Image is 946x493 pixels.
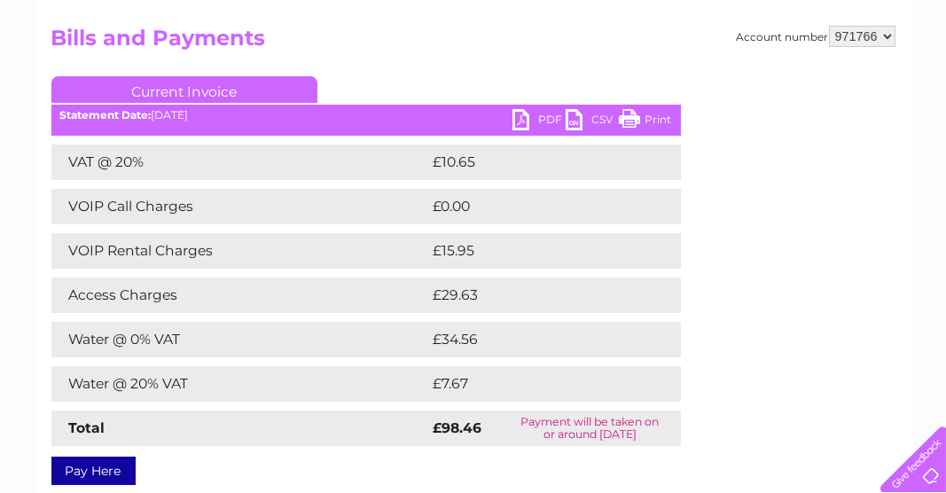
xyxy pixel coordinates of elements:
div: Account number [737,26,895,47]
a: Telecoms [728,75,781,89]
a: Contact [828,75,872,89]
td: £10.65 [429,145,644,180]
b: Statement Date: [60,108,152,121]
a: Pay Here [51,457,136,485]
td: Water @ 0% VAT [51,322,429,357]
h2: Bills and Payments [51,26,895,59]
td: £7.67 [429,366,639,402]
a: 0333 014 3131 [612,9,734,31]
td: Payment will be taken on or around [DATE] [499,411,680,446]
a: Log out [887,75,929,89]
a: Energy [678,75,717,89]
strong: £98.46 [434,419,482,436]
td: VOIP Call Charges [51,189,429,224]
td: £0.00 [429,189,640,224]
a: CSV [566,109,619,135]
td: VOIP Rental Charges [51,233,429,269]
div: [DATE] [51,109,681,121]
a: Blog [792,75,817,89]
td: £29.63 [429,278,645,313]
img: logo.png [33,46,123,100]
a: Print [619,109,672,135]
td: £15.95 [429,233,644,269]
a: Water [634,75,668,89]
td: Water @ 20% VAT [51,366,429,402]
td: Access Charges [51,278,429,313]
td: £34.56 [429,322,645,357]
strong: Total [69,419,106,436]
a: PDF [512,109,566,135]
div: Clear Business is a trading name of Verastar Limited (registered in [GEOGRAPHIC_DATA] No. 3667643... [55,10,893,86]
td: VAT @ 20% [51,145,429,180]
a: Current Invoice [51,76,317,103]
